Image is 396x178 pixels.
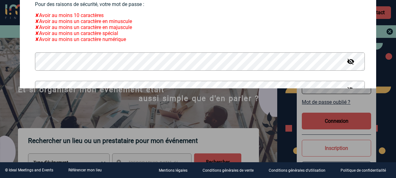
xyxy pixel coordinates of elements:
[5,168,53,172] div: © Ideal Meetings and Events
[264,167,336,173] a: Conditions générales d'utilisation
[35,36,361,42] div: Avoir au moins un caractère numérique
[35,36,39,42] span: ✘
[35,24,361,30] div: Avoir au moins un caractère en majuscule
[159,169,187,173] p: Mentions légales
[154,167,198,173] a: Mentions légales
[68,168,102,172] a: Référencer mon lieu
[35,1,361,7] p: Pour des raisons de sécurité, votre mot de passe :
[269,169,325,173] p: Conditions générales d'utilisation
[35,18,39,24] span: ✘
[198,167,264,173] a: Conditions générales de vente
[35,12,39,18] span: ✘
[35,30,361,36] div: Avoir au moins un caractère spécial
[35,12,361,18] div: Avoir au moins 10 caractères
[341,169,386,173] p: Politique de confidentialité
[35,18,361,24] div: Avoir au moins un caractère en minuscule
[35,24,39,30] span: ✘
[203,169,254,173] p: Conditions générales de vente
[336,167,396,173] a: Politique de confidentialité
[35,30,39,36] span: ✘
